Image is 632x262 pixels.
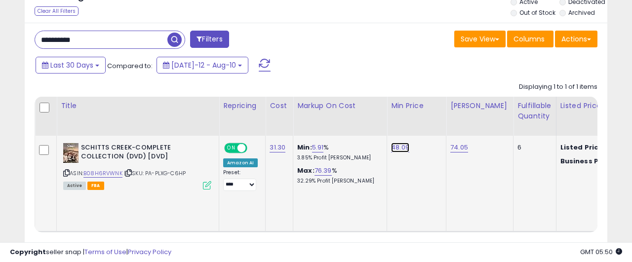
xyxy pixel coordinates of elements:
img: 51BPsuwpBwL._SL40_.jpg [63,143,79,163]
button: Save View [454,31,506,47]
p: 32.29% Profit [PERSON_NAME] [297,178,379,185]
th: The percentage added to the cost of goods (COGS) that forms the calculator for Min & Max prices. [293,97,387,136]
a: B08H6RVWNK [83,169,122,178]
b: Business Price: [560,156,615,166]
span: 2025-09-12 05:50 GMT [580,247,622,257]
div: ASIN: [63,143,211,189]
span: All listings currently available for purchase on Amazon [63,182,86,190]
div: Title [61,101,215,111]
span: OFF [246,144,262,152]
p: 3.85% Profit [PERSON_NAME] [297,154,379,161]
button: Filters [190,31,229,48]
div: seller snap | | [10,248,171,257]
div: Fulfillable Quantity [517,101,552,121]
strong: Copyright [10,247,46,257]
button: Columns [507,31,553,47]
b: Min: [297,143,312,152]
div: Cost [270,101,289,111]
span: FBA [87,182,104,190]
a: 76.39 [315,166,332,176]
a: 5.91 [312,143,324,152]
div: [PERSON_NAME] [450,101,509,111]
span: | SKU: PA-PLXG-C6HP [124,169,186,177]
b: Max: [297,166,315,175]
label: Out of Stock [519,8,555,17]
div: Displaying 1 to 1 of 1 items [519,82,597,92]
button: Last 30 Days [36,57,106,74]
div: Min Price [391,101,442,111]
button: Actions [555,31,597,47]
a: 74.05 [450,143,468,152]
span: Last 30 Days [50,60,93,70]
div: Preset: [223,169,258,191]
span: ON [225,144,237,152]
div: Clear All Filters [35,6,79,16]
div: Amazon AI [223,158,258,167]
div: Repricing [223,101,261,111]
b: SCHITTS CREEK-COMPLETE COLLECTION (DVD) [DVD] [81,143,201,164]
div: Markup on Cost [297,101,383,111]
span: Columns [513,34,545,44]
div: % [297,166,379,185]
a: Terms of Use [84,247,126,257]
div: 6 [517,143,548,152]
button: [DATE]-12 - Aug-10 [157,57,248,74]
a: 48.09 [391,143,409,152]
span: [DATE]-12 - Aug-10 [171,60,236,70]
a: 31.30 [270,143,285,152]
span: Compared to: [107,61,153,71]
div: % [297,143,379,161]
a: Privacy Policy [128,247,171,257]
b: Listed Price: [560,143,605,152]
label: Archived [568,8,595,17]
